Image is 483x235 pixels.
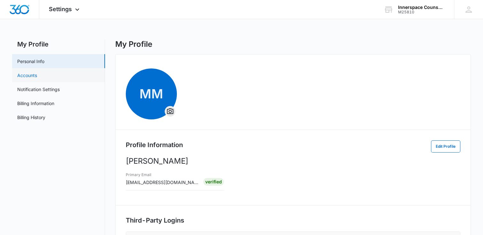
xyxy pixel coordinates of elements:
div: account id [398,10,445,14]
span: MMOverflow Menu [126,68,177,119]
h3: Primary Email [126,172,199,178]
p: [PERSON_NAME] [126,155,460,167]
a: Billing History [17,114,45,121]
button: Overflow Menu [165,106,175,117]
div: account name [398,5,445,10]
h2: My Profile [12,39,105,49]
button: Edit Profile [431,140,460,153]
h2: Third-Party Logins [126,216,460,225]
div: Verified [203,178,224,186]
a: Billing Information [17,100,54,107]
span: Settings [49,6,72,12]
a: Personal Info [17,58,44,65]
a: Notification Settings [17,86,60,93]
h2: Profile Information [126,140,183,150]
h1: My Profile [115,39,152,49]
span: [EMAIL_ADDRESS][DOMAIN_NAME] [126,180,203,185]
span: MM [126,68,177,119]
a: Accounts [17,72,37,79]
